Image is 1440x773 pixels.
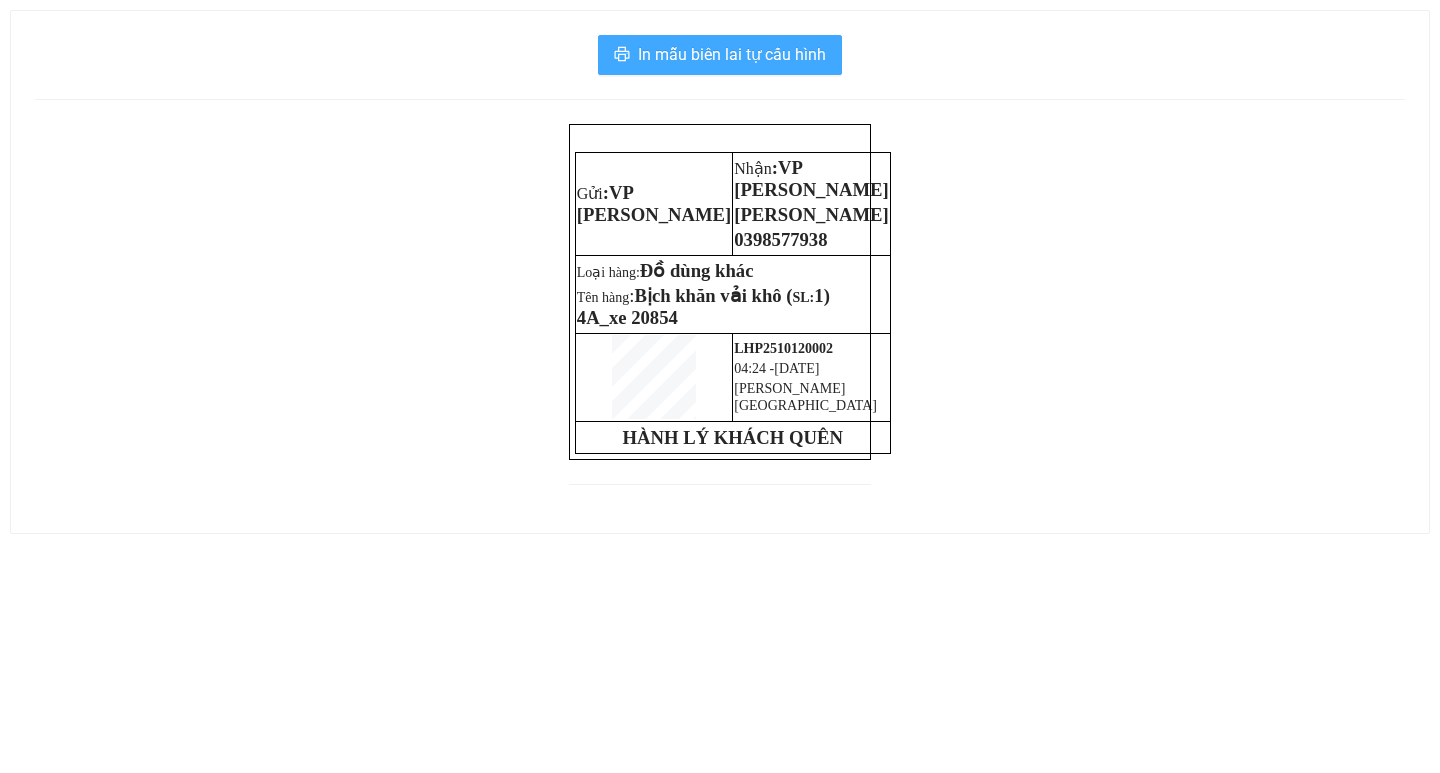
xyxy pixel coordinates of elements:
[623,427,843,448] strong: HÀNH LÝ KHÁCH QUÊN
[734,157,888,200] span: :
[734,381,877,413] span: [PERSON_NAME][GEOGRAPHIC_DATA]
[629,285,792,306] span: :
[577,182,731,225] span: :
[614,46,630,65] span: printer
[793,290,815,305] span: SL:
[774,361,819,376] span: [DATE]
[814,285,830,306] span: 1)
[577,185,603,202] span: Gửi
[734,204,888,225] span: [PERSON_NAME]
[734,229,827,250] span: 0398577938
[734,341,833,356] span: LHP2510120002
[577,307,678,328] span: 4A_xe 20854
[634,285,792,306] span: Bịch khăn vải khô (
[734,157,888,200] span: VP [PERSON_NAME]
[638,42,826,67] span: In mẫu biên lai tự cấu hình
[577,265,754,280] span: Loại hàng:
[734,361,774,376] span: 04:24 -
[577,182,731,225] span: VP [PERSON_NAME]
[598,35,842,75] button: printerIn mẫu biên lai tự cấu hình
[734,160,772,177] span: Nhận
[640,260,754,281] span: Đồ dùng khác
[577,290,793,305] span: Tên hàng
